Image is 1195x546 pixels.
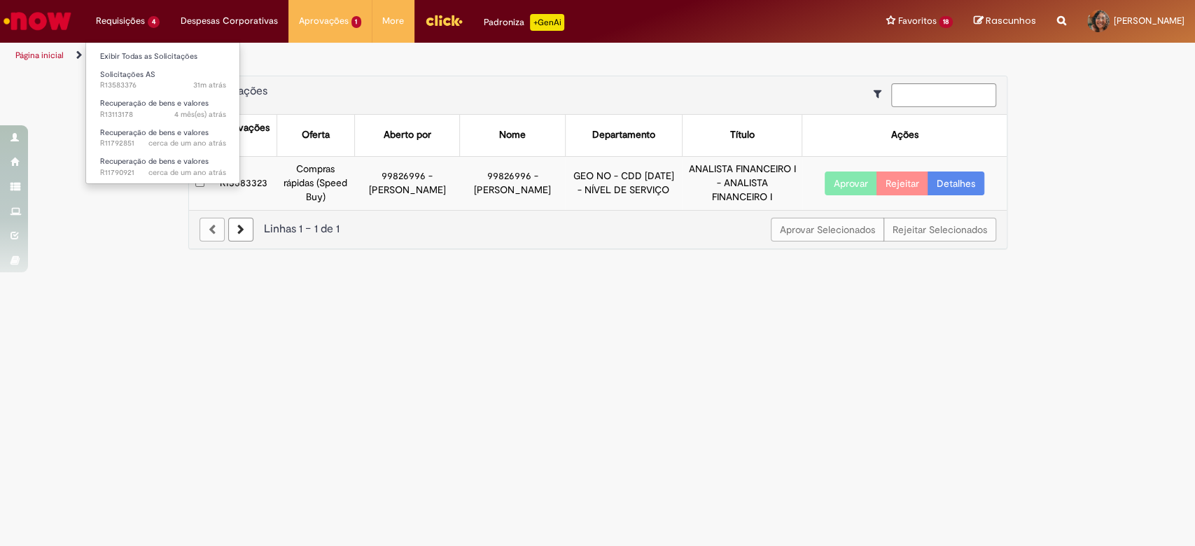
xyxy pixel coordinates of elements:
a: Detalhes [928,171,984,195]
time: 30/09/2025 17:45:42 [193,80,226,90]
div: Nome [499,128,526,142]
span: More [382,14,404,28]
div: Ações [890,128,918,142]
a: Página inicial [15,50,64,61]
span: cerca de um ano atrás [148,167,226,178]
div: Aprovações [218,121,270,135]
span: 1 [351,16,362,28]
div: Departamento [592,128,655,142]
span: 4 [148,16,160,28]
p: +GenAi [530,14,564,31]
td: R13583323 [211,156,277,209]
td: 99826996 - [PERSON_NAME] [354,156,459,209]
span: 4 mês(es) atrás [174,109,226,120]
button: Aprovar [825,171,877,195]
time: 24/07/2024 14:55:09 [148,138,226,148]
span: Recuperação de bens e valores [100,156,209,167]
img: click_logo_yellow_360x200.png [425,10,463,31]
td: ANALISTA FINANCEIRO I - ANALISTA FINANCEIRO I [682,156,802,209]
ul: Trilhas de página [11,43,786,69]
span: Aprovações [299,14,349,28]
span: Rascunhos [986,14,1036,27]
span: cerca de um ano atrás [148,138,226,148]
div: Linhas 1 − 1 de 1 [200,221,996,237]
img: ServiceNow [1,7,74,35]
span: R11792851 [100,138,226,149]
span: R11790921 [100,167,226,178]
span: Recuperação de bens e valores [100,98,209,108]
div: Padroniza [484,14,564,31]
span: 31m atrás [193,80,226,90]
span: 18 [939,16,953,28]
button: Rejeitar [876,171,928,195]
time: 24/07/2024 09:43:50 [148,167,226,178]
th: Aprovações [211,115,277,156]
time: 30/05/2025 10:59:39 [174,109,226,120]
i: Mostrar filtros para: Suas Solicitações [874,89,888,99]
ul: Requisições [85,42,240,184]
a: Aberto R11790921 : Recuperação de bens e valores [86,154,240,180]
span: R13583376 [100,80,226,91]
span: Aprovações [209,84,267,98]
td: Compras rápidas (Speed Buy) [277,156,354,209]
a: Aberto R13583376 : Solicitações AS [86,67,240,93]
span: Recuperação de bens e valores [100,127,209,138]
span: [PERSON_NAME] [1114,15,1184,27]
div: Oferta [302,128,330,142]
a: Aberto R11792851 : Recuperação de bens e valores [86,125,240,151]
div: Aberto por [384,128,431,142]
span: Despesas Corporativas [181,14,278,28]
td: 99826996 - [PERSON_NAME] [460,156,565,209]
span: Requisições [96,14,145,28]
a: Exibir Todas as Solicitações [86,49,240,64]
a: Aberto R13113178 : Recuperação de bens e valores [86,96,240,122]
span: R13113178 [100,109,226,120]
span: Solicitações AS [100,69,155,80]
div: Título [729,128,754,142]
a: Rascunhos [974,15,1036,28]
span: Favoritos [897,14,936,28]
td: GEO NO - CDD [DATE] - NÍVEL DE SERVIÇO [565,156,682,209]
